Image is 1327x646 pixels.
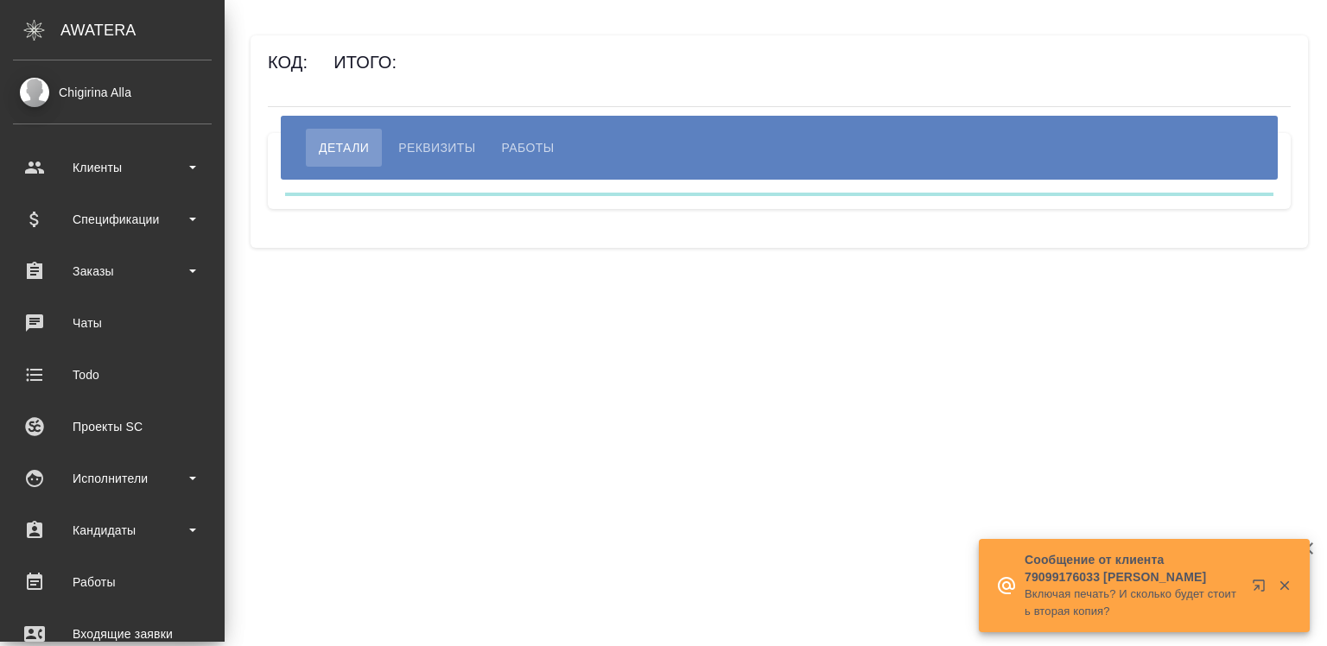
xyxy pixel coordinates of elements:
[502,137,555,158] span: Работы
[13,517,212,543] div: Кандидаты
[13,414,212,440] div: Проекты SC
[4,560,220,604] a: Работы
[4,405,220,448] a: Проекты SC
[1025,586,1241,620] p: Включая печать? И сколько будет стоить вторая копия?
[13,465,212,491] div: Исполнители
[333,53,405,72] h6: Итого:
[60,13,225,47] div: AWATERA
[1267,578,1302,593] button: Закрыть
[1025,551,1241,586] p: Сообщение от клиента 79099176033 [PERSON_NAME]
[4,301,220,345] a: Чаты
[268,53,316,72] h6: Код:
[13,569,212,595] div: Работы
[13,258,212,284] div: Заказы
[13,310,212,336] div: Чаты
[13,83,212,102] div: Chigirina Alla
[13,155,212,180] div: Клиенты
[13,362,212,388] div: Todo
[4,353,220,396] a: Todo
[398,137,475,158] span: Реквизиты
[319,137,369,158] span: Детали
[13,206,212,232] div: Спецификации
[1241,568,1283,610] button: Открыть в новой вкладке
